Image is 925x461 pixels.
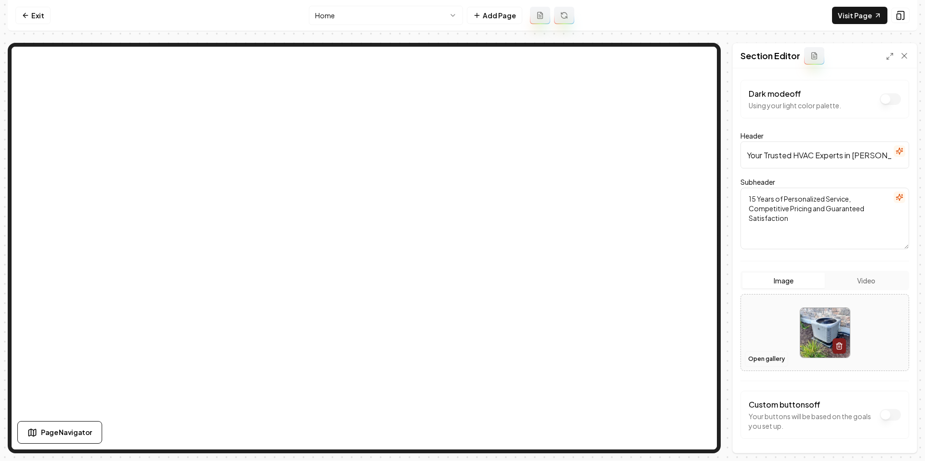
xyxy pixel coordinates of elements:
button: Image [742,273,825,288]
label: Subheader [740,178,775,186]
a: Exit [15,7,51,24]
span: Page Navigator [41,427,92,437]
button: Regenerate page [554,7,574,24]
label: Dark mode off [749,89,801,99]
p: Using your light color palette. [749,101,841,110]
p: Your buttons will be based on the goals you set up. [749,411,875,431]
button: Video [825,273,907,288]
button: Add Page [467,7,522,24]
button: Add admin section prompt [804,47,824,64]
img: image [800,308,850,358]
label: Custom buttons off [749,399,820,410]
h2: Section Editor [740,49,800,63]
label: Header [740,131,764,140]
button: Page Navigator [17,421,102,444]
a: Visit Page [832,7,887,24]
button: Open gallery [745,351,788,367]
button: Add admin page prompt [530,7,550,24]
input: Header [740,141,909,168]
